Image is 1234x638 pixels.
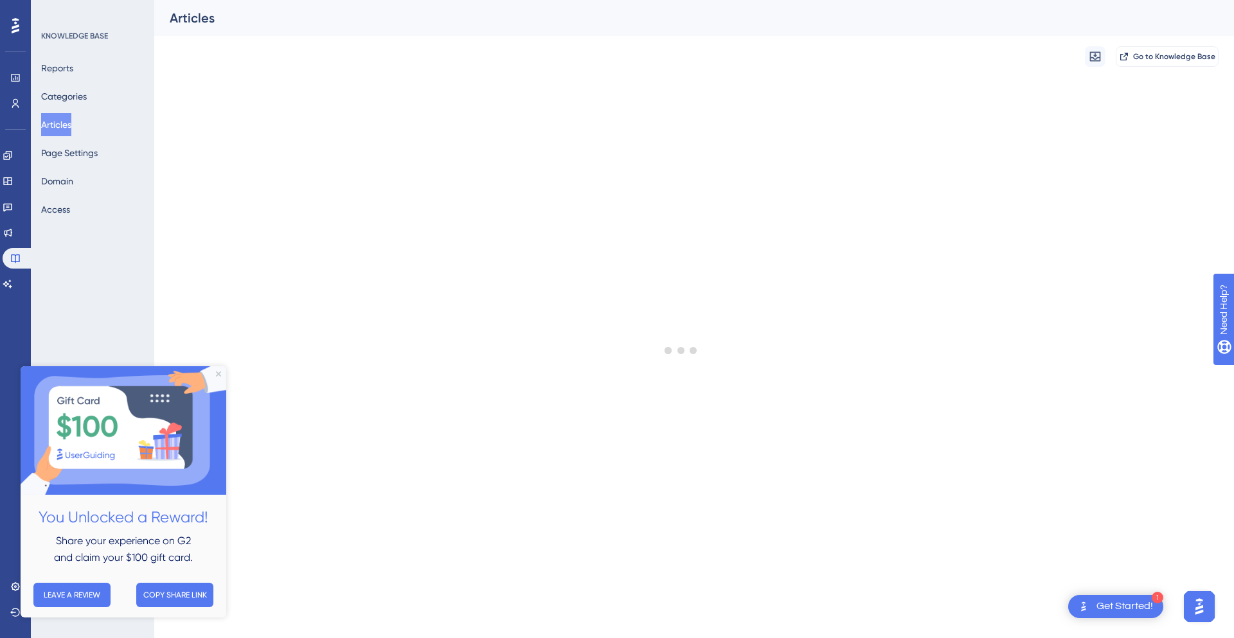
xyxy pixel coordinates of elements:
[1076,599,1091,614] img: launcher-image-alternative-text
[41,113,71,136] button: Articles
[195,5,201,10] div: Close Preview
[30,3,80,19] span: Need Help?
[41,141,98,164] button: Page Settings
[1068,595,1163,618] div: Open Get Started! checklist, remaining modules: 1
[170,9,1186,27] div: Articles
[1133,51,1215,62] span: Go to Knowledge Base
[13,217,90,241] button: LEAVE A REVIEW
[116,217,193,241] button: COPY SHARE LINK
[1152,592,1163,603] div: 1
[35,168,170,181] span: Share your experience on G2
[33,185,172,197] span: and claim your $100 gift card.
[1180,587,1219,626] iframe: UserGuiding AI Assistant Launcher
[41,85,87,108] button: Categories
[1096,599,1153,614] div: Get Started!
[10,139,195,164] h2: You Unlocked a Reward!
[41,31,108,41] div: KNOWLEDGE BASE
[41,170,73,193] button: Domain
[41,57,73,80] button: Reports
[41,198,70,221] button: Access
[1116,46,1219,67] button: Go to Knowledge Base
